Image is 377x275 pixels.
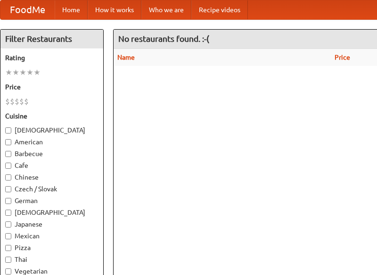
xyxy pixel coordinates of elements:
label: Chinese [5,173,98,182]
li: ★ [12,67,19,78]
input: [DEMOGRAPHIC_DATA] [5,127,11,134]
a: Price [335,54,350,61]
label: Czech / Slovak [5,184,98,194]
li: $ [5,96,10,107]
input: German [5,198,11,204]
label: Japanese [5,220,98,229]
input: Cafe [5,163,11,169]
li: ★ [26,67,33,78]
a: Who we are [141,0,191,19]
input: Japanese [5,221,11,228]
input: [DEMOGRAPHIC_DATA] [5,210,11,216]
label: Barbecue [5,149,98,158]
h4: Filter Restaurants [0,30,103,48]
label: Pizza [5,243,98,252]
input: Chinese [5,174,11,181]
input: Mexican [5,233,11,239]
a: FoodMe [0,0,55,19]
label: German [5,196,98,205]
h5: Price [5,82,98,92]
input: Thai [5,257,11,263]
ng-pluralize: No restaurants found. :-( [118,34,209,43]
input: Pizza [5,245,11,251]
li: $ [10,96,15,107]
input: Czech / Slovak [5,186,11,192]
a: Recipe videos [191,0,248,19]
input: American [5,139,11,145]
label: Cafe [5,161,98,170]
a: How it works [88,0,141,19]
li: $ [24,96,29,107]
label: American [5,137,98,147]
label: [DEMOGRAPHIC_DATA] [5,208,98,217]
h5: Rating [5,53,98,63]
h5: Cuisine [5,111,98,121]
li: $ [19,96,24,107]
li: ★ [33,67,41,78]
a: Name [117,54,135,61]
input: Vegetarian [5,268,11,275]
label: Thai [5,255,98,264]
label: Mexican [5,231,98,241]
input: Barbecue [5,151,11,157]
label: [DEMOGRAPHIC_DATA] [5,126,98,135]
li: ★ [19,67,26,78]
li: $ [15,96,19,107]
li: ★ [5,67,12,78]
a: Home [55,0,88,19]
